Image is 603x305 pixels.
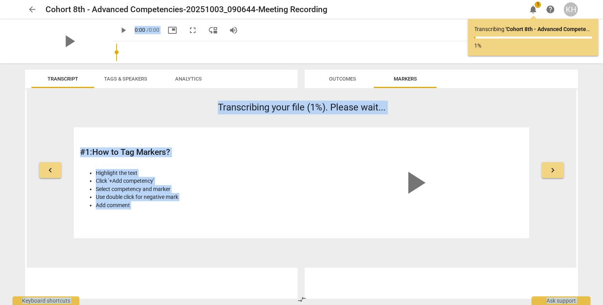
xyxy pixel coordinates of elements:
span: move_down [208,26,218,35]
span: Transcript [48,76,78,82]
span: help [546,5,555,14]
span: compare_arrows [297,295,307,304]
button: View player as separate pane [206,23,220,37]
h2: Cohort 8th - Advanced Competencies-20251003_090644-Meeting Recording [46,5,327,15]
li: Select competency and marker [96,185,297,193]
button: Picture in picture [165,23,179,37]
span: picture_in_picture [168,26,177,35]
h2: # 1 : How to Tag Markers? [80,147,297,157]
li: Use double click for negative mark [96,193,297,201]
button: Play [116,23,130,37]
span: Markers [394,76,417,82]
span: notifications [528,5,538,14]
li: Highlight the text [96,169,297,177]
span: arrow_back [27,5,37,14]
div: Keyboard shortcuts [13,296,79,305]
span: volume_up [229,26,238,35]
span: 0:00 [135,27,145,33]
span: 1 [535,2,541,8]
button: KH [564,2,578,17]
span: play_arrow [396,164,433,202]
p: Transcribing ... [474,25,592,33]
button: Fullscreen [186,23,200,37]
span: keyboard_arrow_left [46,165,55,175]
li: Add comment [96,201,297,209]
div: Ask support [532,296,590,305]
button: Notifications [526,2,540,17]
span: play_arrow [59,31,79,51]
span: Tags & Speakers [104,76,147,82]
span: Transcribing your file (1%). Please wait... [218,102,386,113]
li: Click '+Add competency' [96,177,297,185]
a: Help [543,2,557,17]
p: 1% [474,42,592,50]
button: Volume [227,23,241,37]
span: play_arrow [119,26,128,35]
span: fullscreen [188,26,197,35]
span: keyboard_arrow_right [548,165,557,175]
span: Outcomes [329,76,356,82]
span: / 0:00 [146,27,159,33]
span: Analytics [175,76,202,82]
